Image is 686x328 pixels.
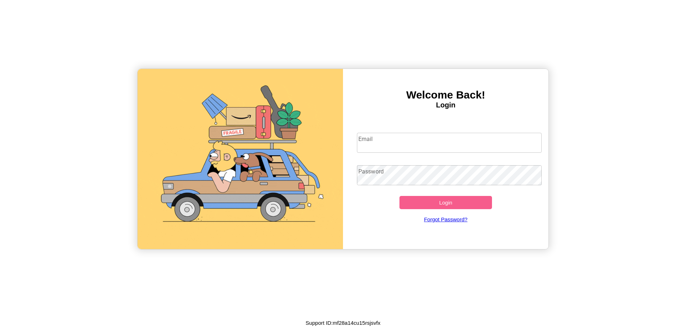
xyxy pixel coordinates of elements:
[399,196,492,209] button: Login
[343,101,548,109] h4: Login
[305,318,380,328] p: Support ID: mf28a14cu15rsjsvfx
[343,89,548,101] h3: Welcome Back!
[138,69,343,249] img: gif
[353,209,538,229] a: Forgot Password?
